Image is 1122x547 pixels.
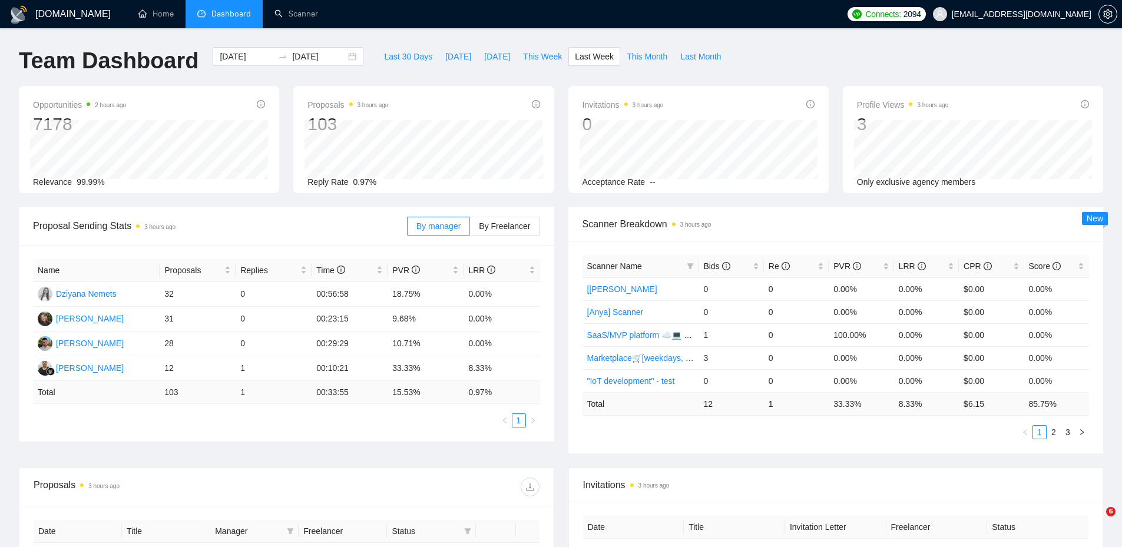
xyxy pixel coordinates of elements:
[38,289,117,298] a: DNDziyana Nemets
[782,262,790,270] span: info-circle
[316,266,345,275] span: Time
[857,98,949,112] span: Profile Views
[38,313,124,323] a: HH[PERSON_NAME]
[38,287,52,301] img: DN
[620,47,674,66] button: This Month
[307,98,388,112] span: Proposals
[650,177,655,187] span: --
[220,50,273,63] input: Start date
[464,307,540,331] td: 0.00%
[918,262,926,270] span: info-circle
[464,528,471,535] span: filter
[1024,392,1089,415] td: 85.75 %
[1082,507,1110,535] iframe: Intercom live chat
[785,516,886,539] th: Invitation Letter
[829,369,893,392] td: 0.00%
[583,516,684,539] th: Date
[764,323,829,346] td: 0
[33,259,160,282] th: Name
[1047,426,1060,439] a: 2
[33,381,160,404] td: Total
[587,353,741,363] a: Marketplace🛒[weekdays, full description]
[388,381,464,404] td: 15.53 %
[857,177,976,187] span: Only exclusive agency members
[215,525,282,538] span: Manager
[587,307,644,317] a: [Anya] Scanner
[903,8,921,21] span: 2094
[498,413,512,427] li: Previous Page
[498,413,512,427] button: left
[684,516,785,539] th: Title
[445,50,471,63] span: [DATE]
[240,264,298,277] span: Replies
[388,356,464,381] td: 33.33%
[292,50,346,63] input: End date
[959,369,1024,392] td: $0.00
[936,10,944,18] span: user
[959,300,1024,323] td: $0.00
[56,362,124,374] div: [PERSON_NAME]
[587,261,642,271] span: Scanner Name
[312,307,388,331] td: 00:23:15
[894,392,959,415] td: 8.33 %
[806,100,815,108] span: info-circle
[38,361,52,376] img: FG
[378,47,439,66] button: Last 30 Days
[337,266,345,274] span: info-circle
[164,264,222,277] span: Proposals
[484,50,510,63] span: [DATE]
[284,522,296,540] span: filter
[95,102,126,108] time: 2 hours ago
[56,312,124,325] div: [PERSON_NAME]
[464,331,540,356] td: 0.00%
[587,376,675,386] a: "IoT development" - test
[299,520,387,543] th: Freelancer
[568,47,620,66] button: Last Week
[532,100,540,108] span: info-circle
[138,9,174,19] a: homeHome
[38,311,52,326] img: HH
[687,263,694,270] span: filter
[33,98,126,112] span: Opportunities
[1029,261,1061,271] span: Score
[353,177,377,187] span: 0.97%
[211,9,251,19] span: Dashboard
[829,392,893,415] td: 33.33 %
[1024,323,1089,346] td: 0.00%
[160,307,236,331] td: 31
[899,261,926,271] span: LRR
[56,337,124,350] div: [PERSON_NAME]
[959,346,1024,369] td: $0.00
[287,528,294,535] span: filter
[987,516,1088,539] th: Status
[627,50,667,63] span: This Month
[526,413,540,427] li: Next Page
[894,300,959,323] td: 0.00%
[9,5,28,24] img: logo
[1061,426,1074,439] a: 3
[894,277,959,300] td: 0.00%
[523,50,562,63] span: This Week
[512,413,526,427] li: 1
[699,300,763,323] td: 0
[984,262,992,270] span: info-circle
[416,221,461,231] span: By manager
[1087,214,1103,223] span: New
[1075,425,1089,439] li: Next Page
[160,259,236,282] th: Proposals
[388,331,464,356] td: 10.71%
[33,113,126,135] div: 7178
[582,392,699,415] td: Total
[1098,9,1117,19] a: setting
[699,346,763,369] td: 3
[917,102,948,108] time: 3 hours ago
[1018,425,1032,439] li: Previous Page
[34,478,286,496] div: Proposals
[257,100,265,108] span: info-circle
[1099,9,1117,19] span: setting
[1047,425,1061,439] li: 2
[521,482,539,492] span: download
[210,520,299,543] th: Manager
[829,277,893,300] td: 0.00%
[684,257,696,275] span: filter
